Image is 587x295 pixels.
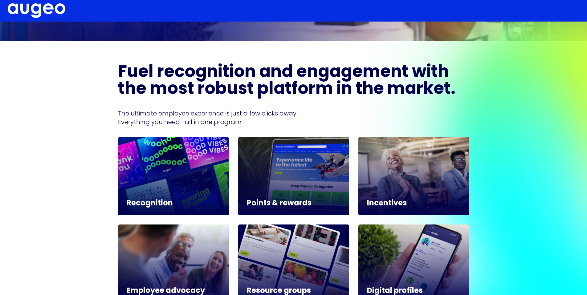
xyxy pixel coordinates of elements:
[247,200,340,207] h5: Points & rewards
[247,287,340,295] h5: Resource groups
[118,64,469,98] h3: Fuel recognition and engagement with the most robust platform in the market.
[8,3,65,18] img: Augeo logo
[118,109,469,126] p: The ultimate employee experience is just a few clicks away. Everything you need—all in one program.
[127,200,220,207] h5: Recognition
[367,200,461,207] h5: Incentives
[127,287,220,295] h5: Employee advocacy
[367,287,461,295] h5: Digital profiles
